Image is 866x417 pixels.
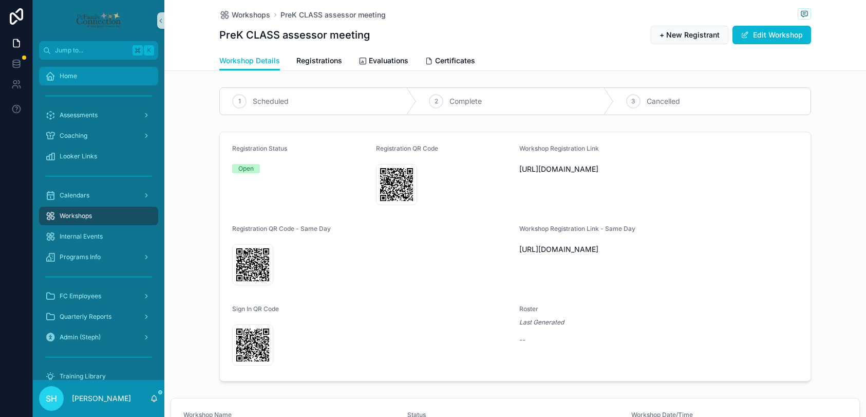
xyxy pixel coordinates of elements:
[238,164,254,173] div: Open
[519,164,798,174] span: [URL][DOMAIN_NAME]
[60,372,106,380] span: Training Library
[60,152,97,160] span: Looker Links
[39,67,158,85] a: Home
[39,41,158,60] button: Jump to...K
[33,60,164,380] div: scrollable content
[60,333,101,341] span: Admin (Steph)
[39,328,158,347] a: Admin (Steph)
[296,56,342,66] span: Registrations
[732,26,811,44] button: Edit Workshop
[519,335,525,345] span: --
[376,144,438,152] span: Registration QR Code
[232,10,270,20] span: Workshops
[519,225,635,232] span: Workshop Registration Link - Same Day
[39,147,158,166] a: Looker Links
[280,10,386,20] a: PreK CLASS assessor meeting
[296,51,342,72] a: Registrations
[238,97,241,105] span: 1
[435,97,438,105] span: 2
[60,313,111,321] span: Quarterly Reports
[435,56,475,66] span: Certificates
[39,367,158,386] a: Training Library
[39,307,158,326] a: Quarterly Reports
[232,225,331,232] span: Registration QR Code - Same Day
[39,186,158,205] a: Calendars
[519,244,798,255] span: [URL][DOMAIN_NAME]
[60,212,92,220] span: Workshops
[232,144,287,152] span: Registration Status
[651,26,728,44] button: + New Registrant
[60,232,103,241] span: Internal Events
[39,126,158,145] a: Coaching
[39,287,158,305] a: FC Employees
[60,111,98,119] span: Assessments
[253,96,289,106] span: Scheduled
[76,12,121,29] img: App logo
[46,392,57,405] span: SH
[369,56,408,66] span: Evaluations
[519,305,538,313] span: Roster
[425,51,475,72] a: Certificates
[219,10,270,20] a: Workshops
[39,227,158,246] a: Internal Events
[647,96,680,106] span: Cancelled
[60,292,101,300] span: FC Employees
[359,51,408,72] a: Evaluations
[219,51,280,71] a: Workshop Details
[219,56,280,66] span: Workshop Details
[60,132,87,140] span: Coaching
[39,248,158,266] a: Programs Info
[72,393,131,404] p: [PERSON_NAME]
[519,318,564,327] em: Last Generated
[39,106,158,124] a: Assessments
[449,96,482,106] span: Complete
[39,207,158,225] a: Workshops
[232,305,279,313] span: Sign In QR Code
[145,46,153,55] span: K
[60,253,101,261] span: Programs Info
[60,191,89,200] span: Calendars
[55,46,128,55] span: Jump to...
[219,28,370,42] h1: PreK CLASS assessor meeting
[660,30,720,40] span: + New Registrant
[60,72,77,80] span: Home
[631,97,635,105] span: 3
[519,144,599,152] span: Workshop Registration Link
